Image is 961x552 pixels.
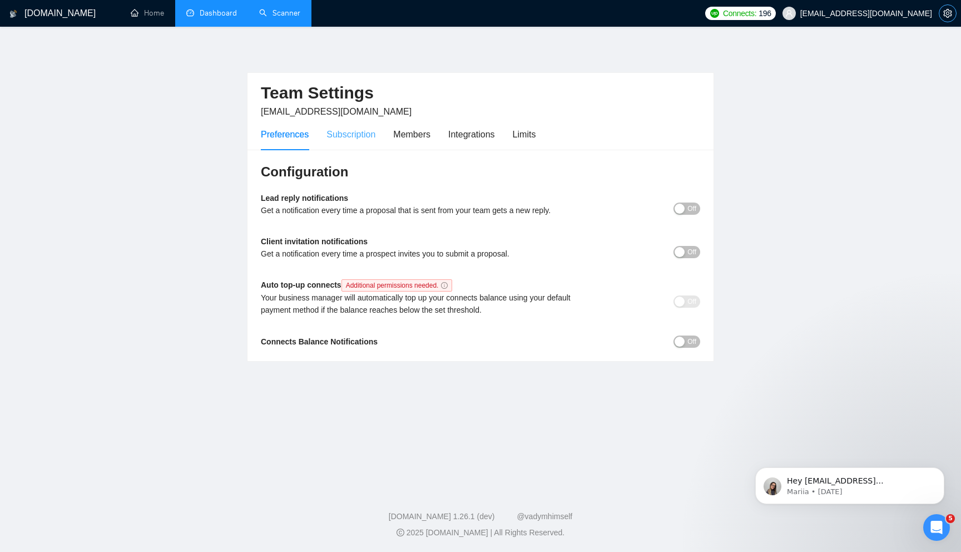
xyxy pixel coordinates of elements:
img: upwork-logo.png [710,9,719,18]
iframe: Intercom live chat [923,514,950,541]
span: 5 [946,514,955,523]
div: Integrations [448,127,495,141]
b: Lead reply notifications [261,194,348,203]
div: Subscription [326,127,375,141]
span: 196 [759,7,771,19]
img: logo [9,5,17,23]
span: [EMAIL_ADDRESS][DOMAIN_NAME] [261,107,412,116]
b: Connects Balance Notifications [261,337,378,346]
span: Additional permissions needed. [341,279,453,292]
a: @vadymhimself [517,512,572,521]
div: Members [393,127,430,141]
button: setting [939,4,957,22]
div: Preferences [261,127,309,141]
b: Client invitation notifications [261,237,368,246]
span: info-circle [441,282,448,289]
div: 2025 [DOMAIN_NAME] | All Rights Reserved. [9,527,952,539]
b: Auto top-up connects [261,280,457,289]
span: user [785,9,793,17]
a: [DOMAIN_NAME] 1.26.1 (dev) [389,512,495,521]
a: dashboardDashboard [186,8,237,18]
div: Your business manager will automatically top up your connects balance using your default payment ... [261,292,591,316]
span: copyright [397,529,404,536]
span: Off [687,246,696,258]
div: Get a notification every time a prospect invites you to submit a proposal. [261,248,591,260]
span: Off [687,295,696,308]
h3: Configuration [261,163,700,181]
div: Get a notification every time a proposal that is sent from your team gets a new reply. [261,204,591,216]
iframe: Intercom notifications message [739,444,961,522]
a: homeHome [131,8,164,18]
span: Off [687,336,696,348]
a: searchScanner [259,8,300,18]
a: setting [939,9,957,18]
h2: Team Settings [261,82,700,105]
div: Limits [513,127,536,141]
span: Off [687,203,696,215]
span: Connects: [723,7,756,19]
